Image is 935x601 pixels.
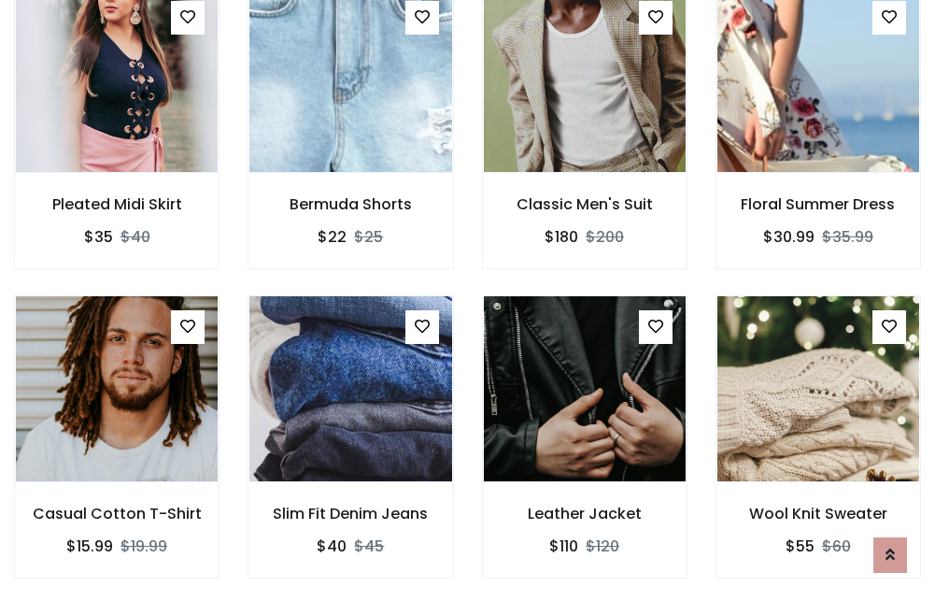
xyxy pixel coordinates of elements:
del: $60 [822,536,851,557]
h6: Leather Jacket [483,505,687,522]
h6: $15.99 [66,537,113,555]
h6: $180 [545,228,578,246]
del: $25 [354,226,383,248]
del: $40 [120,226,150,248]
del: $45 [354,536,384,557]
h6: Classic Men's Suit [483,195,687,213]
h6: Slim Fit Denim Jeans [248,505,452,522]
h6: $30.99 [763,228,815,246]
h6: $22 [318,228,347,246]
del: $200 [586,226,624,248]
h6: $55 [786,537,815,555]
h6: $35 [84,228,113,246]
h6: Floral Summer Dress [716,195,920,213]
del: $120 [586,536,619,557]
h6: Pleated Midi Skirt [15,195,219,213]
h6: Casual Cotton T-Shirt [15,505,219,522]
h6: Bermuda Shorts [248,195,452,213]
h6: $110 [549,537,578,555]
h6: $40 [317,537,347,555]
h6: Wool Knit Sweater [716,505,920,522]
del: $35.99 [822,226,873,248]
del: $19.99 [120,536,167,557]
